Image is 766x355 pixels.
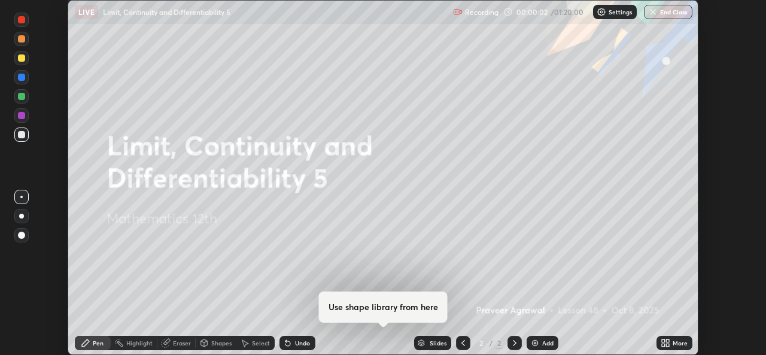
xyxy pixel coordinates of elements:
[329,301,438,313] h4: Use shape library from here
[496,338,503,348] div: 2
[430,340,446,346] div: Slides
[453,7,463,17] img: recording.375f2c34.svg
[103,7,230,17] p: Limit, Continuity and Differentiability 5
[530,338,540,348] img: add-slide-button
[126,340,153,346] div: Highlight
[609,9,632,15] p: Settings
[644,5,692,19] button: End Class
[673,340,688,346] div: More
[465,8,498,17] p: Recording
[252,340,270,346] div: Select
[597,7,606,17] img: class-settings-icons
[490,339,493,347] div: /
[648,7,658,17] img: end-class-cross
[295,340,310,346] div: Undo
[93,340,104,346] div: Pen
[211,340,232,346] div: Shapes
[475,339,487,347] div: 2
[173,340,191,346] div: Eraser
[542,340,554,346] div: Add
[78,7,95,17] p: LIVE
